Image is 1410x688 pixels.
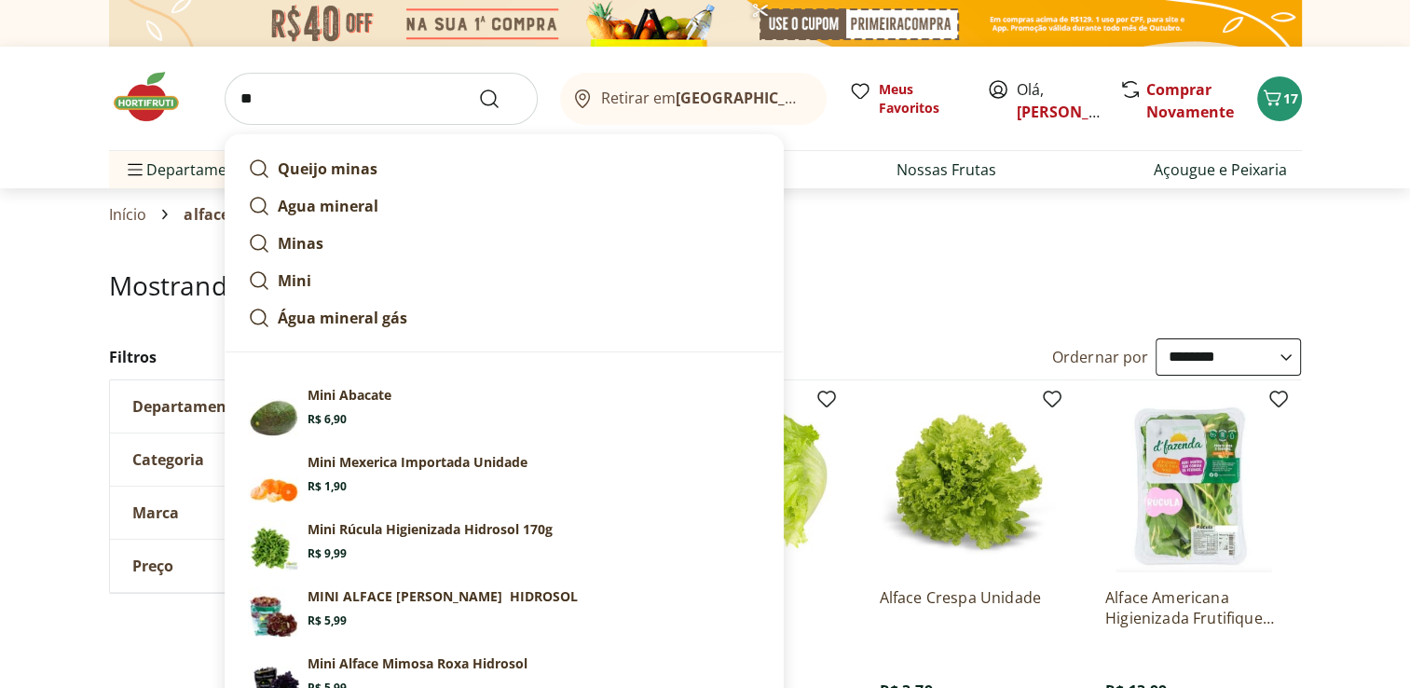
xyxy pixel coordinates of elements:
a: Alface Crespa Unidade [879,587,1056,628]
img: Principal [248,386,300,438]
a: PrincipalMINI ALFACE [PERSON_NAME] HIDROSOLR$ 5,99 [240,580,768,647]
a: Início [109,206,147,223]
a: Minas [240,225,768,262]
a: Meus Favoritos [849,80,965,117]
span: Departamento [132,397,242,416]
span: Categoria [132,450,204,469]
a: Mini [240,262,768,299]
button: Menu [124,147,146,192]
strong: Minas [278,233,323,254]
img: Alface Crespa Unidade [879,395,1056,572]
button: Preço [110,540,390,592]
input: search [225,73,538,125]
img: Principal [248,520,300,572]
a: [PERSON_NAME] [1017,102,1138,122]
strong: Mini [278,270,311,291]
p: Mini Rúcula Higienizada Hidrosol 170g [308,520,553,539]
span: R$ 5,99 [308,613,347,628]
span: R$ 9,99 [308,546,347,561]
p: MINI ALFACE [PERSON_NAME] HIDROSOL [308,587,578,606]
a: Água mineral gás [240,299,768,337]
span: R$ 6,90 [308,412,347,427]
label: Ordernar por [1052,347,1149,367]
a: PrincipalMini AbacateR$ 6,90 [240,378,768,446]
button: Marca [110,487,390,539]
span: Meus Favoritos [879,80,965,117]
span: Departamentos [124,147,258,192]
strong: Agua mineral [278,196,378,216]
b: [GEOGRAPHIC_DATA]/[GEOGRAPHIC_DATA] [676,88,990,108]
a: Mini Mexerica Importada UnidadeR$ 1,90 [240,446,768,513]
a: Agua mineral [240,187,768,225]
button: Categoria [110,433,390,486]
h1: Mostrando resultados para: [109,270,1302,300]
a: Comprar Novamente [1146,79,1234,122]
a: Nossas Frutas [897,158,996,181]
span: R$ 1,90 [308,479,347,494]
p: Mini Abacate [308,386,391,405]
a: PrincipalMini Rúcula Higienizada Hidrosol 170gR$ 9,99 [240,513,768,580]
span: Olá, [1017,78,1100,123]
span: 17 [1283,89,1298,107]
p: Mini Mexerica Importada Unidade [308,453,527,472]
span: Marca [132,503,179,522]
button: Retirar em[GEOGRAPHIC_DATA]/[GEOGRAPHIC_DATA] [560,73,827,125]
button: Departamento [110,380,390,433]
button: Carrinho [1257,76,1302,121]
img: Hortifruti [109,69,202,125]
span: alface [184,206,229,223]
button: Submit Search [478,88,523,110]
a: Queijo minas [240,150,768,187]
span: Preço [132,557,173,575]
p: Mini Alface Mimosa Roxa Hidrosol [308,654,527,673]
a: Açougue e Peixaria [1154,158,1287,181]
strong: Queijo minas [278,158,377,179]
span: Retirar em [601,89,807,106]
img: Alface Americana Higienizada Frutifique 160G [1105,395,1282,572]
h2: Filtros [109,338,390,376]
a: Alface Americana Higienizada Frutifique 160G [1105,587,1282,628]
strong: Água mineral gás [278,308,407,328]
img: Principal [248,587,300,640]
